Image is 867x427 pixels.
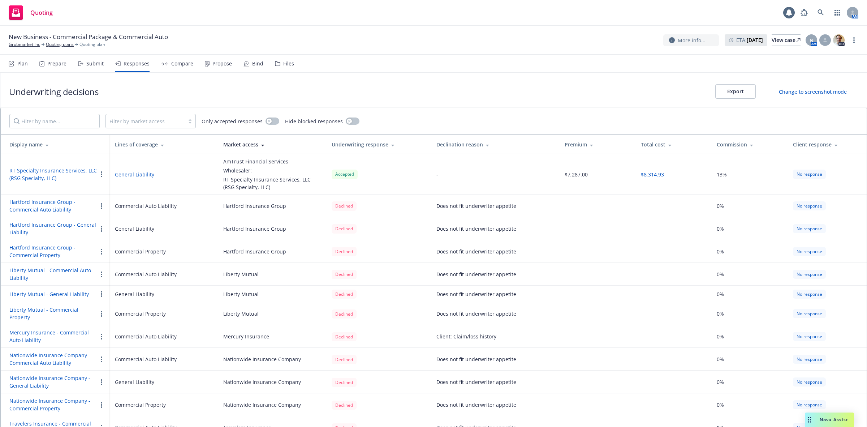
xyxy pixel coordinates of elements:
span: 0% [717,333,724,340]
div: Hartford Insurance Group [223,225,286,232]
button: Nationwide Insurance Company - General Liability [9,374,97,389]
div: No response [793,270,826,279]
div: Lines of coverage [115,141,212,148]
div: Wholesaler: [223,167,320,174]
div: Change to screenshot mode [779,88,847,95]
div: Does not fit underwriter appetite [436,202,516,210]
div: Declined [332,378,357,387]
div: Client response [793,141,861,148]
div: Nationwide Insurance Company [223,378,301,386]
a: Search [814,5,828,20]
div: Underwriting response [332,141,425,148]
div: $7,287.00 [565,171,588,178]
div: Does not fit underwriter appetite [436,270,516,278]
div: Declined [332,270,357,279]
div: No response [793,377,826,387]
div: No response [793,201,826,210]
div: Declined [332,401,357,410]
div: Commercial Property [115,401,166,409]
span: Declined [332,269,357,279]
span: Only accepted responses [202,118,263,125]
div: Commercial Auto Liability [115,333,177,340]
span: Quoting [30,10,53,16]
div: Liberty Mutual [223,290,259,298]
span: 0% [717,248,724,255]
div: General Liability [115,225,154,232]
div: Compare [171,61,193,67]
button: More info... [663,34,719,46]
div: Commercial Auto Liability [115,202,177,210]
input: Filter by name... [9,114,100,128]
span: ETA : [736,36,763,44]
div: Market access [223,141,320,148]
button: Nationwide Insurance Company - Commercial Auto Liability [9,351,97,367]
a: Quoting [6,3,56,23]
span: 0% [717,355,724,363]
div: Plan [17,61,28,67]
div: Declined [332,224,357,233]
div: No response [793,309,826,318]
div: Hartford Insurance Group [223,202,286,210]
span: New Business - Commercial Package & Commercial Auto [9,33,168,41]
div: Accepted [332,170,358,179]
h1: Underwriting decisions [9,86,98,98]
span: Declined [332,289,357,299]
button: Export [715,84,756,99]
div: Declined [332,201,357,210]
button: Mercury Insurance - Commercial Auto Liability [9,329,97,344]
div: Responses [124,61,150,67]
div: No response [793,290,826,299]
div: Does not fit underwriter appetite [436,310,516,317]
button: Hartford Insurance Group - General Liability [9,221,97,236]
span: 0% [717,401,724,409]
div: General Liability [115,378,154,386]
span: Hide blocked responses [285,118,343,125]
a: Switch app [830,5,845,20]
a: Grubmarket Inc [9,41,40,48]
div: Commercial Auto Liability [115,355,177,363]
div: Declination reason [436,141,553,148]
button: Liberty Mutual - Commercial Auto Liability [9,266,97,282]
img: photo [833,34,845,46]
a: Report a Bug [797,5,811,20]
div: Mercury Insurance [223,333,269,340]
a: Quoting plans [46,41,74,48]
div: Files [283,61,294,67]
button: Liberty Mutual - Commercial Property [9,306,97,321]
div: No response [793,400,826,409]
div: - [436,171,438,178]
div: Client: Claim/loss history [436,333,496,340]
button: Hartford Insurance Group - Commercial Property [9,244,97,259]
span: Declined [332,377,357,387]
div: Propose [212,61,232,67]
div: No response [793,355,826,364]
span: Declined [332,332,357,341]
div: Declined [332,290,357,299]
button: Liberty Mutual - General Liability [9,290,89,298]
div: Drag to move [805,413,814,427]
div: Total cost [641,141,705,148]
div: Submit [86,61,104,67]
div: Commercial Property [115,310,166,317]
div: Nationwide Insurance Company [223,401,301,409]
strong: [DATE] [747,37,763,43]
div: Declined [332,309,357,319]
div: Does not fit underwriter appetite [436,290,516,298]
button: $8,314.93 [641,171,664,178]
a: more [850,36,858,44]
div: AmTrust Financial Services [223,158,320,165]
span: 0% [717,290,724,298]
a: General Liability [115,171,212,178]
span: 0% [717,310,724,317]
span: 0% [717,225,724,232]
div: Hartford Insurance Group [223,248,286,255]
div: Nationwide Insurance Company [223,355,301,363]
span: Nova Assist [820,417,848,423]
div: Prepare [47,61,66,67]
button: Nova Assist [805,413,854,427]
div: Liberty Mutual [223,310,259,317]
